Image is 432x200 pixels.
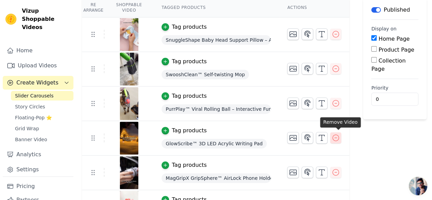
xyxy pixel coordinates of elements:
a: Banner Video [11,135,73,144]
a: Pricing [3,179,73,193]
a: Story Circles [11,102,73,111]
a: Slider Carousels [11,91,73,101]
button: Change Thumbnail [287,63,299,75]
a: Floating-Pop ⭐ [11,113,73,122]
button: Create Widgets [3,76,73,90]
img: vizup-images-2b70.jpg [120,87,139,120]
div: Tag products [172,161,207,169]
button: Tag products [162,126,207,135]
a: Home [3,44,73,57]
span: PurrPlay™ Viral Rolling Ball – Interactive Fun for Furry Friends [162,104,271,114]
img: vizup-images-6b7d.jpg [120,122,139,155]
button: Change Thumbnail [287,28,299,40]
button: Tag products [162,23,207,31]
div: Tag products [172,23,207,31]
span: Story Circles [15,103,45,110]
span: Vizup Shoppable Videos [22,7,71,31]
span: SwooshClean™ Self-twisting Mop [162,70,249,79]
img: vizup-images-b5bb.jpg [120,53,139,85]
button: Tag products [162,57,207,66]
div: Tag products [172,57,207,66]
button: Change Thumbnail [287,97,299,109]
span: Grid Wrap [15,125,39,132]
label: Product Page [378,46,414,53]
img: vizup-images-2fb4.jpg [120,18,139,51]
a: Analytics [3,148,73,161]
button: Change Thumbnail [287,132,299,144]
span: SnuggleShape Baby Head Support Pillow – Assorted Colors [162,35,271,45]
div: Tag products [172,92,207,100]
label: Home Page [378,36,409,42]
span: Create Widgets [16,79,58,87]
img: vizup-images-fee3.jpg [120,156,139,189]
img: Vizup [5,14,16,25]
div: Tag products [172,126,207,135]
a: Upload Videos [3,59,73,72]
a: Grid Wrap [11,124,73,133]
legend: Display on [371,25,396,32]
span: Banner Video [15,136,47,143]
button: Tag products [162,161,207,169]
span: Floating-Pop ⭐ [15,114,52,121]
a: Settings [3,163,73,176]
button: Tag products [162,92,207,100]
button: Change Thumbnail [287,166,299,178]
label: Collection Page [371,57,405,72]
a: Open chat [409,177,427,195]
p: Published [384,6,410,14]
label: Priority [371,84,418,91]
span: Slider Carousels [15,92,54,99]
span: MagGripX GripSphere™ AirLock Phone Holder [162,173,271,183]
span: GlowScribe™ 3D LED Acrylic Writing Pad [162,139,267,148]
